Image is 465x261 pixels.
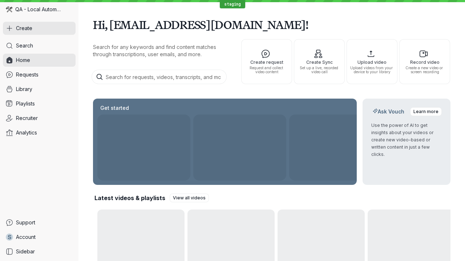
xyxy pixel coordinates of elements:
a: Playlists [3,97,76,110]
a: sAccount [3,231,76,244]
h2: Get started [99,104,130,112]
span: Set up a live, recorded video call [297,66,341,74]
h2: Ask Vouch [371,108,406,115]
span: Analytics [16,129,37,136]
span: Search [16,42,33,49]
div: QA - Local Automation [3,3,76,16]
button: Upload videoUpload videos from your device to your library [347,39,397,84]
span: Playlists [16,100,35,107]
img: QA - Local Automation avatar [6,6,12,13]
span: Create Sync [297,60,341,65]
span: Learn more [413,108,438,115]
span: Support [16,219,35,226]
p: Search for any keywords and find content matches through transcriptions, user emails, and more. [93,43,228,58]
p: Use the power of AI to get insights about your videos or create new video-based or written conten... [371,122,442,158]
span: View all videos [173,194,206,202]
a: Library [3,83,76,96]
a: Learn more [410,107,442,116]
h1: Hi, [EMAIL_ADDRESS][DOMAIN_NAME]! [93,14,450,35]
a: Requests [3,68,76,81]
span: Recruiter [16,115,38,122]
span: Account [16,233,36,241]
span: Create a new video or screen recording [403,66,447,74]
a: Sidebar [3,245,76,258]
span: Create request [244,60,289,65]
button: Create SyncSet up a live, recorded video call [294,39,345,84]
a: Home [3,54,76,67]
span: s [8,233,12,241]
a: Analytics [3,126,76,139]
input: Search for requests, videos, transcripts, and more... [92,70,227,84]
span: Upload videos from your device to your library [350,66,394,74]
span: Sidebar [16,248,35,255]
span: Requests [16,71,39,78]
h2: Latest videos & playlists [94,194,165,202]
span: Create [16,25,32,32]
button: Create [3,22,76,35]
span: Upload video [350,60,394,65]
span: QA - Local Automation [15,6,62,13]
span: Request and collect video content [244,66,289,74]
span: Record video [403,60,447,65]
a: Recruiter [3,112,76,125]
button: Record videoCreate a new video or screen recording [399,39,450,84]
a: Search [3,39,76,52]
a: View all videos [170,194,209,202]
span: Library [16,86,32,93]
span: Home [16,57,30,64]
a: Support [3,216,76,229]
button: Create requestRequest and collect video content [241,39,292,84]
